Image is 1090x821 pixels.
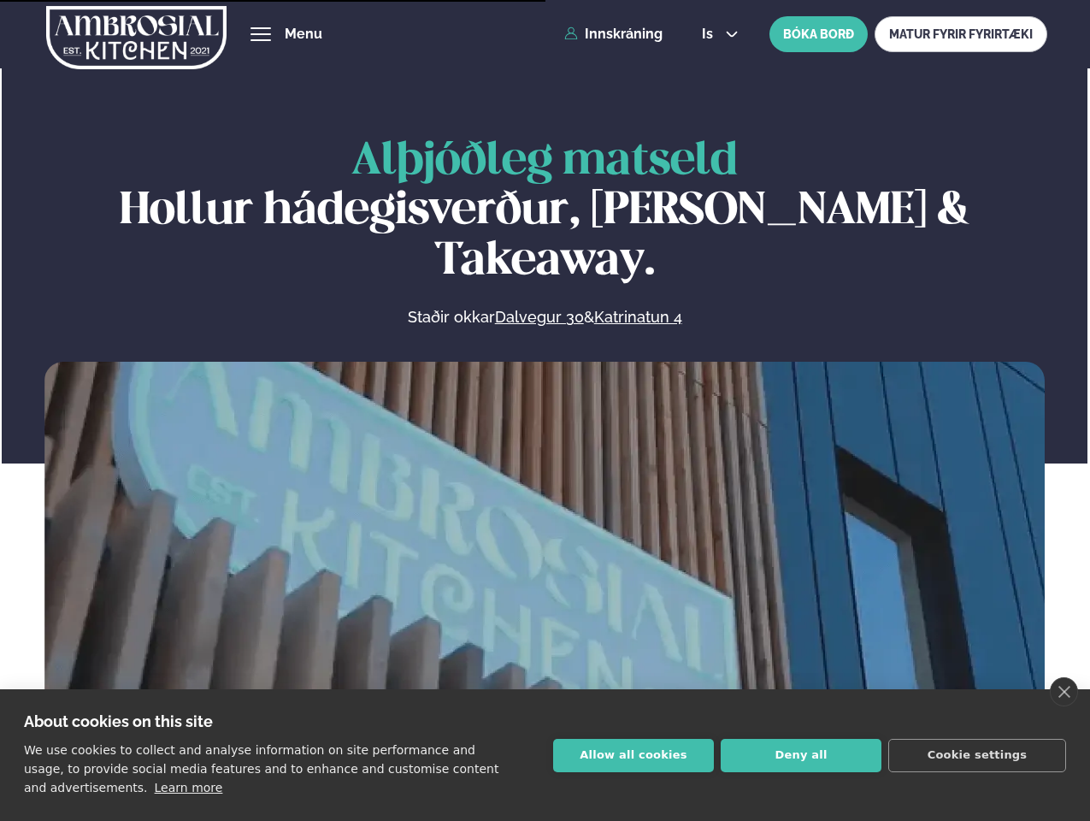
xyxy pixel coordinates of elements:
span: Alþjóðleg matseld [351,140,738,183]
a: Learn more [155,781,223,794]
button: BÓKA BORÐ [769,16,868,52]
button: is [688,27,752,41]
a: close [1050,677,1078,706]
button: Deny all [721,739,881,772]
p: Staðir okkar & [221,307,868,328]
strong: About cookies on this site [24,712,213,730]
span: is [702,27,718,41]
p: We use cookies to collect and analyse information on site performance and usage, to provide socia... [24,743,498,794]
img: logo [46,3,227,73]
button: Allow all cookies [553,739,714,772]
a: MATUR FYRIR FYRIRTÆKI [875,16,1047,52]
a: Dalvegur 30 [495,307,584,328]
h1: Hollur hádegisverður, [PERSON_NAME] & Takeaway. [44,137,1045,286]
a: Katrinatun 4 [594,307,682,328]
a: Innskráning [564,27,663,42]
button: hamburger [250,24,271,44]
button: Cookie settings [888,739,1066,772]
